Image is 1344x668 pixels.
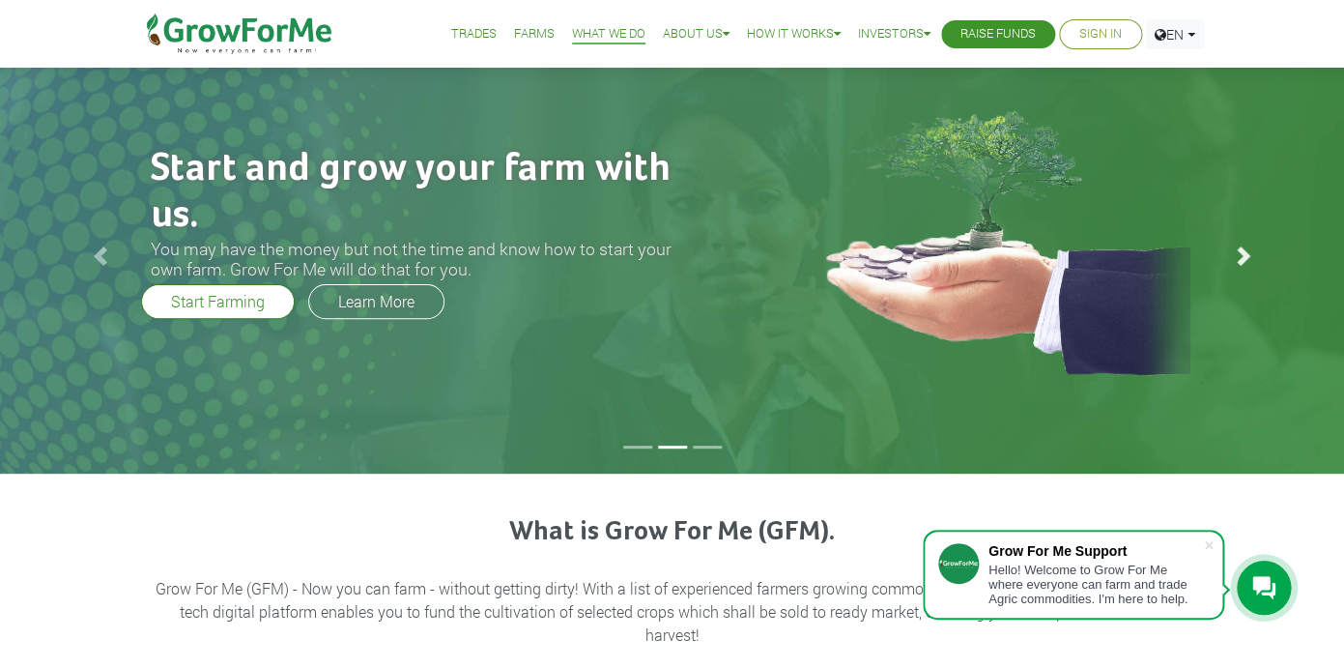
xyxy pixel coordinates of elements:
a: Investors [858,24,930,44]
div: Hello! Welcome to Grow For Me where everyone can farm and trade Agric commodities. I'm here to help. [988,563,1203,606]
a: Sign In [1079,24,1122,44]
a: Farms [514,24,555,44]
h2: Start and grow your farm with us. [151,146,701,239]
a: What We Do [572,24,645,44]
h3: What is Grow For Me (GFM). [154,516,1191,549]
a: About Us [663,24,729,44]
a: EN [1146,19,1204,49]
a: Learn More [308,284,444,319]
a: Start Farming [141,284,295,319]
a: Trades [451,24,497,44]
p: Grow For Me (GFM) - Now you can farm - without getting dirty! With a list of experienced farmers ... [154,577,1191,647]
h3: You may have the money but not the time and know how to start your own farm. Grow For Me will do ... [151,239,701,279]
img: growforme image [779,92,1209,376]
a: How it Works [747,24,841,44]
a: Raise Funds [960,24,1036,44]
div: Grow For Me Support [988,543,1203,559]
